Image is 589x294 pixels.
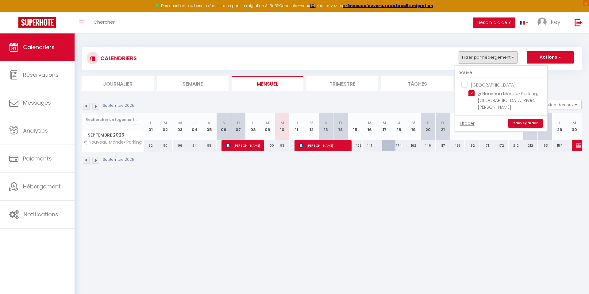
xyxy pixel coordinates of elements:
[412,120,415,126] abbr: V
[144,140,158,151] div: 92
[339,120,342,126] abbr: D
[164,120,167,126] abbr: M
[572,120,576,126] abbr: M
[82,76,154,91] li: Journalier
[86,114,140,125] input: Rechercher un logement...
[450,113,465,140] th: 22
[575,19,582,26] img: logout
[260,140,275,151] div: 100
[18,17,56,28] img: Super Booking
[494,140,509,151] div: 172
[450,140,465,151] div: 181
[290,113,304,140] th: 11
[299,140,348,151] span: [PERSON_NAME]
[83,140,144,145] span: ღ Nouveau Monde• Parking, [GEOGRAPHIC_DATA] avec [PERSON_NAME]
[551,18,560,26] span: Key
[523,140,538,151] div: 212
[533,12,568,33] a: ... Key
[465,140,479,151] div: 192
[99,51,137,65] h3: CALENDRIERS
[173,113,187,140] th: 03
[406,113,421,140] th: 19
[280,120,284,126] abbr: M
[333,113,348,140] th: 14
[421,113,436,140] th: 20
[82,131,143,140] span: Septembre 2025
[252,120,254,126] abbr: L
[478,91,538,110] span: ღ Nouveau Monde• Parking, [GEOGRAPHIC_DATA] avec [PERSON_NAME]
[202,140,217,151] div: 98
[427,120,429,126] abbr: S
[473,17,515,28] button: Besoin d'aide ?
[103,157,134,163] p: Septembre 2025
[208,120,210,126] abbr: V
[354,120,356,126] abbr: L
[295,120,298,126] abbr: J
[275,113,290,140] th: 10
[552,140,567,151] div: 154
[377,113,392,140] th: 17
[536,100,582,109] button: Gestion des prix
[187,113,202,140] th: 04
[398,120,400,126] abbr: J
[157,76,229,91] li: Semaine
[23,127,48,134] span: Analytics
[406,140,421,151] div: 162
[103,103,134,109] p: Septembre 2025
[421,140,436,151] div: 146
[202,113,217,140] th: 05
[552,113,567,140] th: 29
[246,113,260,140] th: 08
[325,120,327,126] abbr: S
[319,113,333,140] th: 13
[23,155,52,162] span: Paiements
[348,113,363,140] th: 15
[436,113,450,140] th: 21
[436,140,450,151] div: 117
[567,113,582,140] th: 30
[217,113,231,140] th: 06
[343,3,433,8] a: créneaux d'ouverture de la salle migration
[158,140,173,151] div: 90
[232,76,303,91] li: Mensuel
[559,120,560,126] abbr: L
[527,51,574,64] button: Actions
[455,67,547,78] input: Rechercher un logement...
[178,120,182,126] abbr: M
[158,113,173,140] th: 02
[24,211,58,218] span: Notifications
[260,113,275,140] th: 09
[455,65,548,132] div: Filtrer par hébergement
[310,3,316,8] a: ICI
[310,120,313,126] abbr: V
[363,113,377,140] th: 16
[226,140,260,151] span: [PERSON_NAME]
[304,113,319,140] th: 12
[479,140,494,151] div: 171
[381,76,453,91] li: Tâches
[508,119,543,128] a: Sauvegarder
[275,140,290,151] div: 93
[23,183,61,190] span: Hébergement
[144,113,158,140] th: 01
[538,140,552,151] div: 163
[348,140,363,151] div: 128
[173,140,187,151] div: 96
[94,19,115,25] span: Chercher
[266,120,269,126] abbr: M
[231,113,246,140] th: 07
[368,120,371,126] abbr: M
[23,43,55,51] span: Calendriers
[392,140,406,151] div: 174
[237,120,240,126] abbr: D
[89,12,119,33] a: Chercher
[459,51,518,64] button: Filtrer par hébergement
[222,120,225,126] abbr: S
[187,140,202,151] div: 94
[306,76,378,91] li: Trimestre
[193,120,196,126] abbr: J
[23,99,51,106] span: Messages
[5,2,23,21] button: Ouvrir le widget de chat LiveChat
